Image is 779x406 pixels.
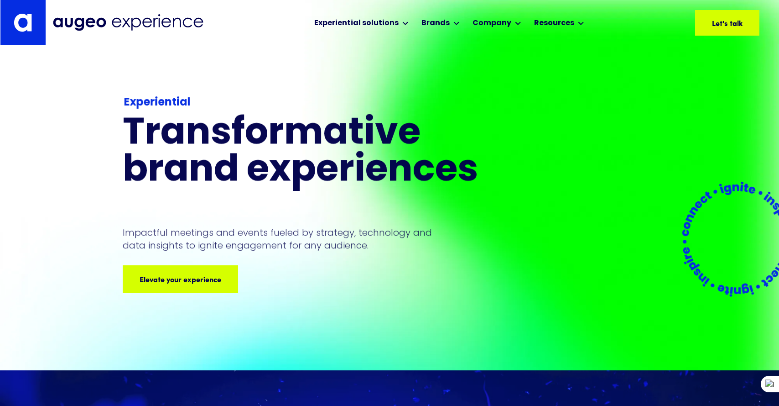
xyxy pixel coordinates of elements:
[534,18,574,29] div: Resources
[695,10,759,36] a: Let's talk
[314,18,399,29] div: Experiential solutions
[53,14,203,31] img: Augeo Experience business unit full logo in midnight blue.
[123,265,238,293] a: Elevate your experience
[421,18,450,29] div: Brands
[123,116,517,190] h1: Transformative brand experiences
[14,13,32,32] img: Augeo's "a" monogram decorative logo in white.
[473,18,511,29] div: Company
[123,226,436,252] p: Impactful meetings and events fueled by strategy, technology and data insights to ignite engageme...
[124,95,515,111] div: Experiential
